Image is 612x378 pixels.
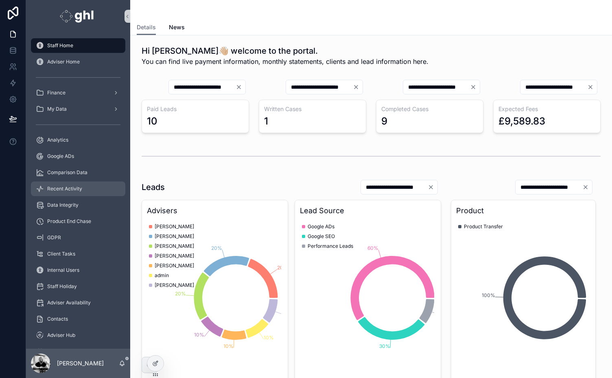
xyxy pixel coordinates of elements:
[31,312,125,326] a: Contacts
[31,247,125,261] a: Client Tasks
[137,20,156,35] a: Details
[31,102,125,116] a: My Data
[147,105,244,113] h3: Paid Leads
[147,220,283,376] div: chart
[264,334,274,341] tspan: 10%
[47,218,91,225] span: Product End Chase
[47,59,80,65] span: Adviser Home
[31,279,125,294] a: Staff Holiday
[155,243,194,249] span: [PERSON_NAME]
[381,105,478,113] h3: Completed Cases
[47,316,68,322] span: Contacts
[308,223,334,230] span: Google ADs
[31,214,125,229] a: Product End Chase
[277,264,288,271] tspan: 20%
[47,186,82,192] span: Recent Activity
[147,115,157,128] div: 10
[47,348,83,355] span: Meet The Team
[31,85,125,100] a: Finance
[147,205,283,216] h3: Advisers
[47,283,77,290] span: Staff Holiday
[47,153,74,160] span: Google ADs
[31,344,125,359] a: Meet The Team
[47,267,79,273] span: Internal Users
[47,42,73,49] span: Staff Home
[155,262,194,269] span: [PERSON_NAME]
[142,57,428,66] span: You can find live payment information, monthly statements, clients and lead information here.
[155,282,194,288] span: [PERSON_NAME]
[379,343,390,349] tspan: 30%
[155,272,169,279] span: admin
[456,220,590,376] div: chart
[428,184,437,190] button: Clear
[353,84,363,90] button: Clear
[582,184,592,190] button: Clear
[26,33,130,349] div: scrollable content
[155,253,194,259] span: [PERSON_NAME]
[31,165,125,180] a: Comparison Data
[31,181,125,196] a: Recent Activity
[142,181,165,193] h1: Leads
[308,243,353,249] span: Performance Leads
[31,263,125,277] a: Internal Users
[264,115,268,128] div: 1
[211,245,222,251] tspan: 20%
[31,295,125,310] a: Adviser Availability
[47,299,91,306] span: Adviser Availability
[498,115,545,128] div: £9,589.83
[381,115,387,128] div: 9
[47,106,67,112] span: My Data
[31,38,125,53] a: Staff Home
[47,251,75,257] span: Client Tasks
[31,198,125,212] a: Data Integrity
[264,105,361,113] h3: Written Cases
[47,137,68,143] span: Analytics
[47,202,79,208] span: Data Integrity
[498,105,595,113] h3: Expected Fees
[47,234,61,241] span: GDPR
[169,23,185,31] span: News
[142,45,428,57] h1: Hi [PERSON_NAME]👋🏼 welcome to the portal.
[31,133,125,147] a: Analytics
[236,84,245,90] button: Clear
[47,90,66,96] span: Finance
[194,332,204,338] tspan: 10%
[47,332,75,339] span: Adviser Hub
[456,205,590,216] h3: Product
[223,343,234,349] tspan: 10%
[587,84,597,90] button: Clear
[31,328,125,343] a: Adviser Hub
[57,359,104,367] p: [PERSON_NAME]
[137,23,156,31] span: Details
[31,149,125,164] a: Google ADs
[169,20,185,36] a: News
[47,169,87,176] span: Comparison Data
[300,205,436,216] h3: Lead Source
[464,223,503,230] span: Product Transfer
[31,230,125,245] a: GDPR
[155,223,194,230] span: [PERSON_NAME]
[470,84,480,90] button: Clear
[155,233,194,240] span: [PERSON_NAME]
[308,233,335,240] span: Google SEO
[367,245,378,251] tspan: 60%
[60,10,96,23] img: App logo
[300,220,436,376] div: chart
[31,55,125,69] a: Adviser Home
